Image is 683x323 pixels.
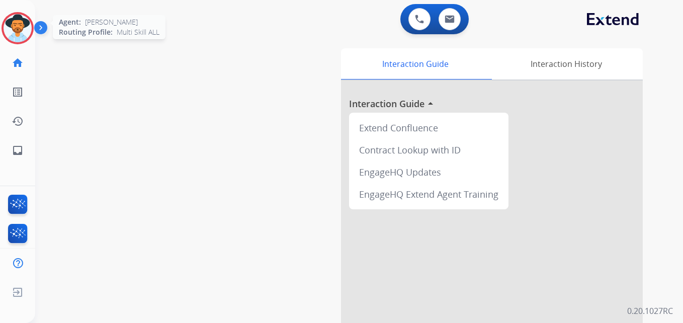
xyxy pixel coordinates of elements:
span: [PERSON_NAME] [85,17,138,27]
div: Interaction Guide [341,48,489,79]
mat-icon: history [12,115,24,127]
div: EngageHQ Updates [353,161,504,183]
div: Interaction History [489,48,643,79]
mat-icon: inbox [12,144,24,156]
span: Agent: [59,17,81,27]
div: Contract Lookup with ID [353,139,504,161]
span: Multi Skill ALL [117,27,159,37]
div: Extend Confluence [353,117,504,139]
span: Routing Profile: [59,27,113,37]
p: 0.20.1027RC [627,305,673,317]
div: EngageHQ Extend Agent Training [353,183,504,205]
mat-icon: home [12,57,24,69]
img: avatar [4,14,32,42]
mat-icon: list_alt [12,86,24,98]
